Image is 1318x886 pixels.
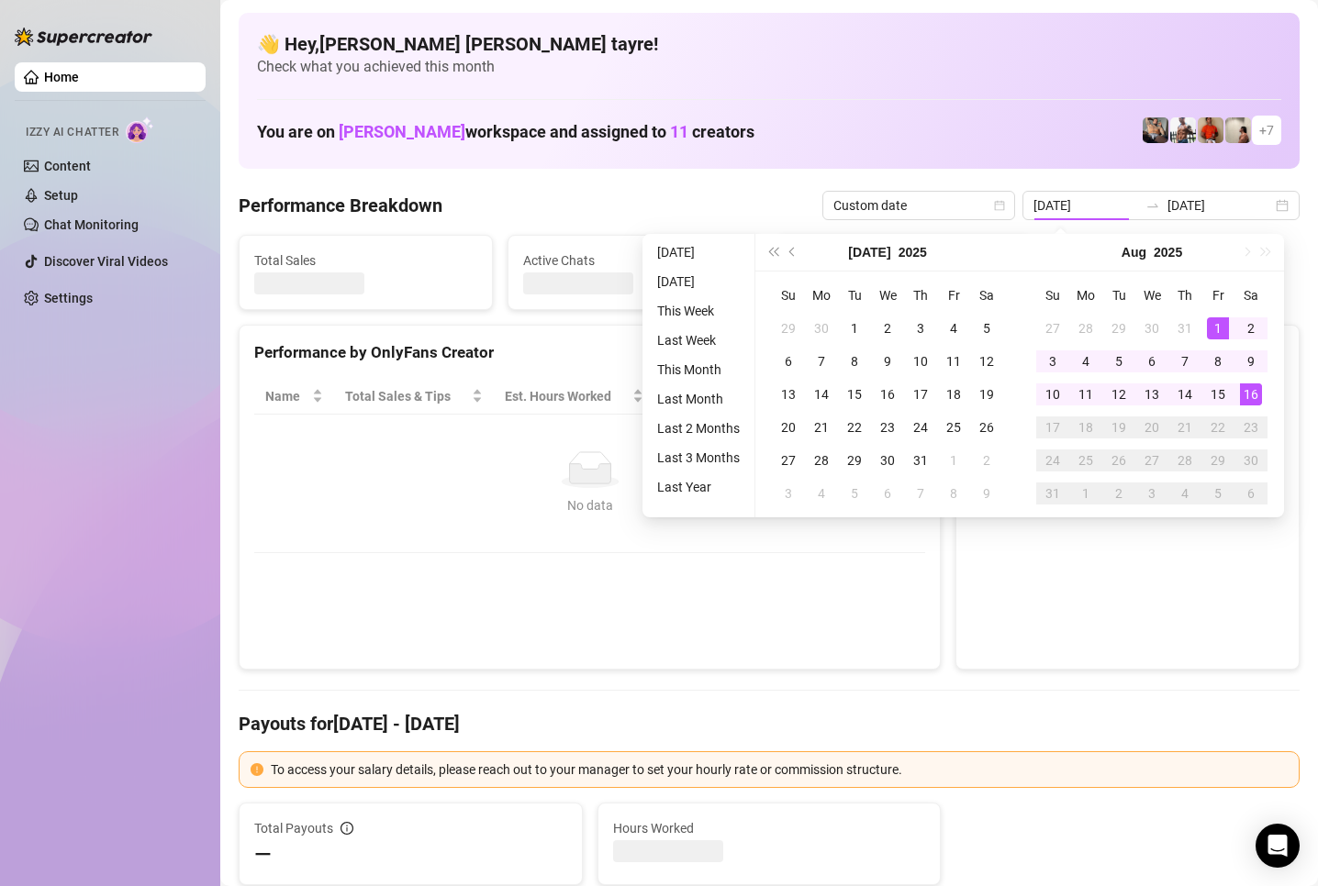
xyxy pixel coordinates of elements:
th: Chat Conversion [776,379,926,415]
span: Sales / Hour [665,386,750,406]
span: Total Sales & Tips [345,386,468,406]
span: Total Sales [254,250,477,271]
input: End date [1167,195,1272,216]
img: George [1143,117,1168,143]
span: Custom date [833,192,1004,219]
th: Sales / Hour [654,379,776,415]
a: Home [44,70,79,84]
span: Active Chats [523,250,746,271]
th: Name [254,379,334,415]
div: Performance by OnlyFans Creator [254,340,925,365]
span: Hours Worked [613,818,926,838]
img: Justin [1198,117,1223,143]
input: Start date [1033,195,1138,216]
h1: You are on workspace and assigned to creators [257,122,754,142]
div: Sales by OnlyFans Creator [971,340,1284,365]
span: exclamation-circle [251,763,263,776]
th: Total Sales & Tips [334,379,494,415]
a: Setup [44,188,78,203]
div: Est. Hours Worked [505,386,629,406]
a: Chat Monitoring [44,217,139,232]
span: info-circle [341,822,353,835]
a: Discover Viral Videos [44,254,168,269]
span: [PERSON_NAME] [339,122,465,141]
a: Content [44,159,91,173]
div: To access your salary details, please reach out to your manager to set your hourly rate or commis... [271,759,1288,780]
span: Check what you achieved this month [257,57,1281,77]
h4: Performance Breakdown [239,193,442,218]
span: Messages Sent [792,250,1015,271]
span: swap-right [1145,198,1160,213]
div: Open Intercom Messenger [1256,824,1300,868]
img: JUSTIN [1170,117,1196,143]
span: + 7 [1259,120,1274,140]
span: Chat Conversion [787,386,900,406]
span: Name [265,386,308,406]
span: — [254,840,272,869]
span: to [1145,198,1160,213]
span: 11 [670,122,688,141]
span: calendar [994,200,1005,211]
h4: Payouts for [DATE] - [DATE] [239,711,1300,736]
span: Total Payouts [254,818,333,838]
h4: 👋 Hey, [PERSON_NAME] [PERSON_NAME] tayre ! [257,31,1281,57]
a: Settings [44,291,93,305]
img: AI Chatter [126,116,154,143]
img: logo-BBDzfeDw.svg [15,28,152,46]
img: Ralphy [1225,117,1251,143]
span: Izzy AI Chatter [26,124,118,141]
div: No data [273,495,907,515]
